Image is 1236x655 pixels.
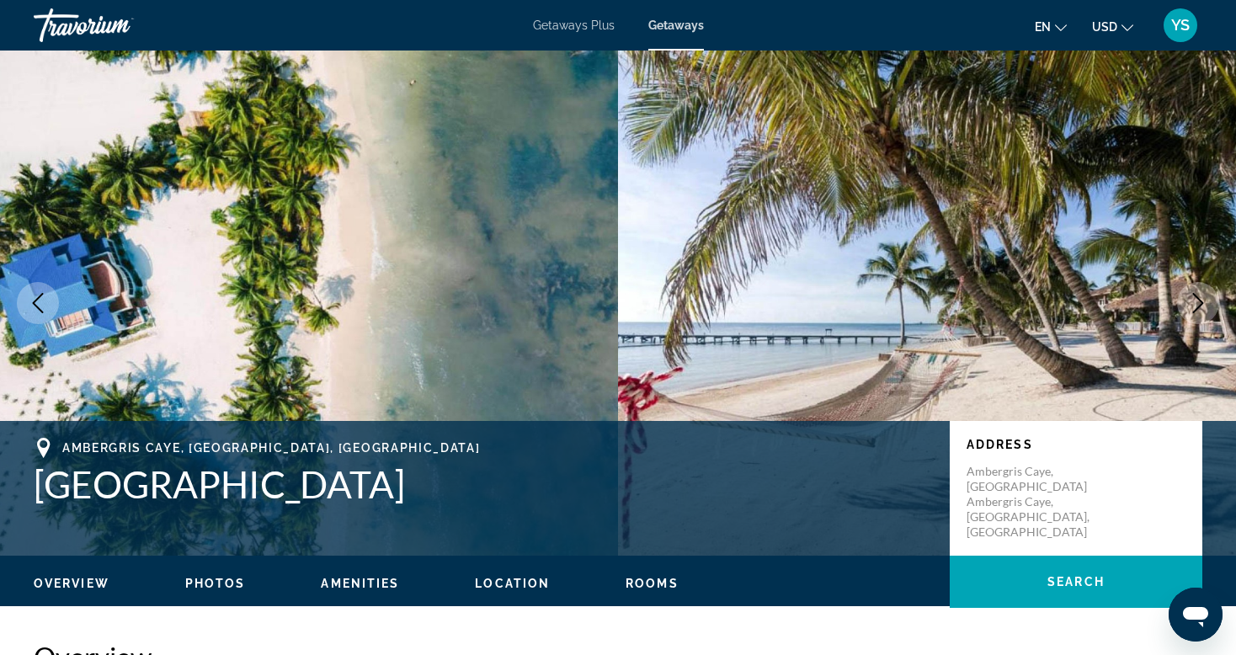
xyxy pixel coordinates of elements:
span: Ambergris Caye, [GEOGRAPHIC_DATA], [GEOGRAPHIC_DATA] [62,441,480,455]
button: Change language [1035,14,1067,39]
button: Overview [34,576,109,591]
button: Previous image [17,282,59,324]
span: Rooms [626,577,679,590]
span: en [1035,20,1051,34]
span: Amenities [321,577,399,590]
p: Address [967,438,1185,451]
span: Location [475,577,550,590]
p: Ambergris Caye, [GEOGRAPHIC_DATA] Ambergris Caye, [GEOGRAPHIC_DATA], [GEOGRAPHIC_DATA] [967,464,1101,540]
span: YS [1171,17,1190,34]
span: USD [1092,20,1117,34]
span: Search [1047,575,1105,588]
button: Rooms [626,576,679,591]
a: Travorium [34,3,202,47]
a: Getaways Plus [533,19,615,32]
button: Amenities [321,576,399,591]
button: Change currency [1092,14,1133,39]
span: Photos [185,577,246,590]
button: Search [950,556,1202,608]
button: Location [475,576,550,591]
iframe: Button to launch messaging window [1169,588,1223,642]
button: Next image [1177,282,1219,324]
h1: [GEOGRAPHIC_DATA] [34,462,933,506]
button: User Menu [1159,8,1202,43]
a: Getaways [648,19,704,32]
button: Photos [185,576,246,591]
span: Overview [34,577,109,590]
